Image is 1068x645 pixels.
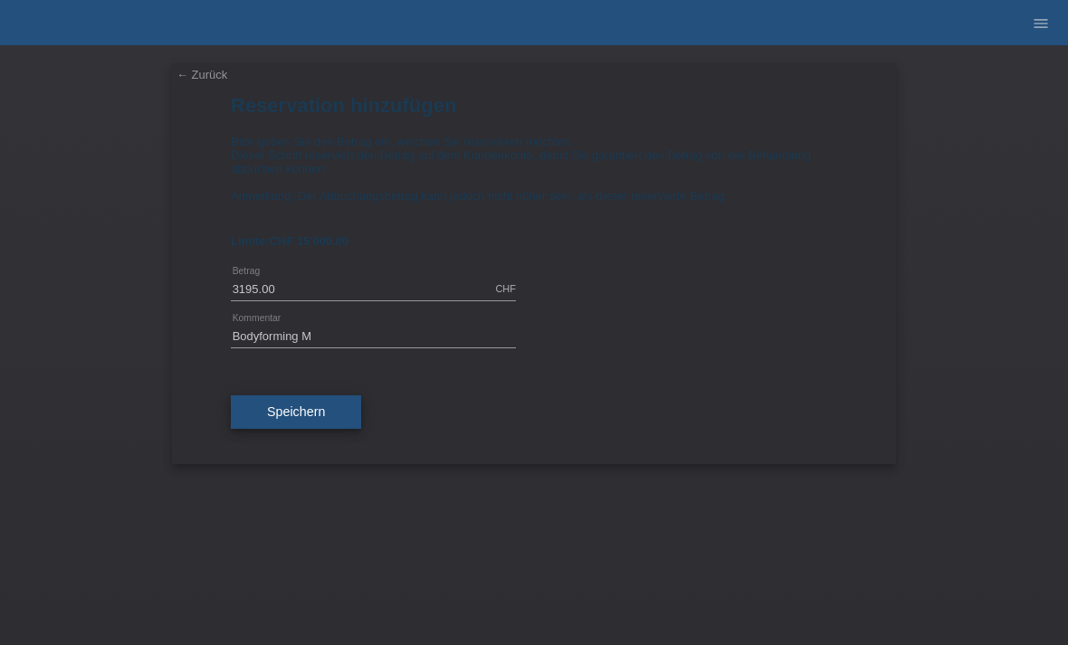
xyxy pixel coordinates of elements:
b: Limite: [231,234,348,248]
span: CHF 15'000.00 [270,234,349,248]
span: Speichern [267,404,325,419]
a: menu [1023,17,1059,28]
div: CHF [495,283,516,294]
a: ← Zurück [176,68,227,81]
button: Speichern [231,395,361,430]
div: Bitte geben Sie den Betrag ein, welchen Sie reservieren möchten. Dieser Schritt reserviert den Be... [231,135,837,216]
i: menu [1032,14,1050,33]
h1: Reservation hinzufügen [231,94,837,117]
